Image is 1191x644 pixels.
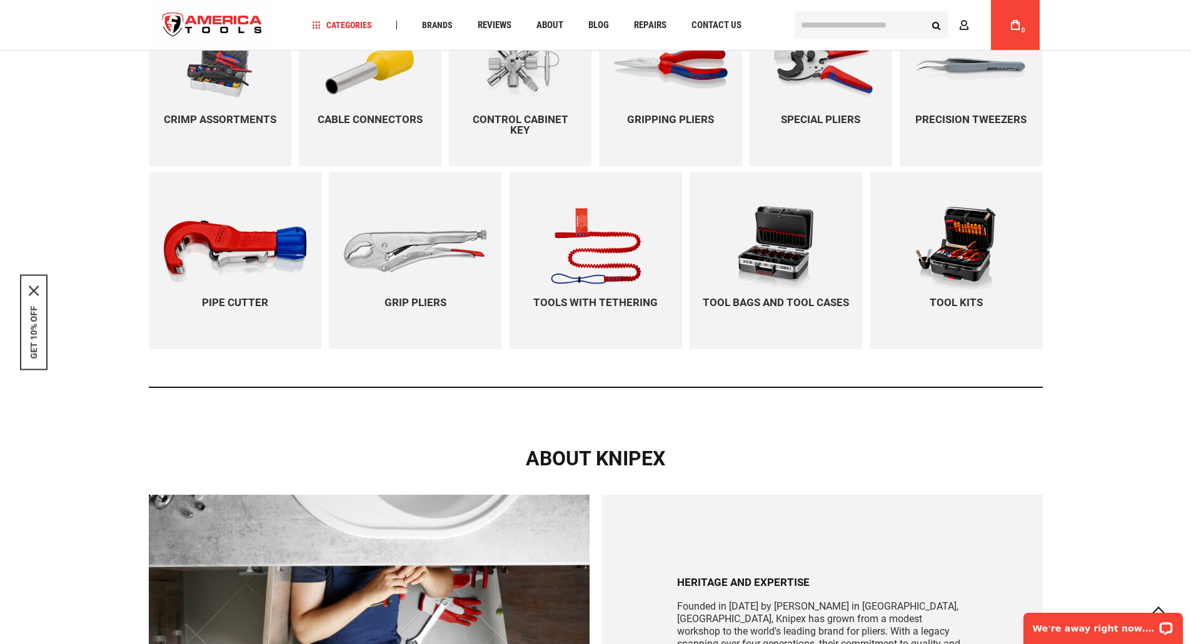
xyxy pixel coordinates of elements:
[152,2,273,49] img: America Tools
[416,17,458,34] a: Brands
[312,15,428,121] img: Cable Connectorss
[1015,605,1191,644] iframe: LiveChat chat widget
[615,114,726,125] p: Gripping pliers
[690,172,862,349] a: Tool Bags And Tool Cases Tool bags and tool cases
[189,297,281,308] p: Pipe cutter
[913,56,1028,80] img: Precision Tweezer
[768,114,873,125] p: Special pliers
[884,198,1029,304] img: Tool Kits
[521,297,670,308] p: Tools with tethering
[149,172,321,349] a: Pipe Cutter Pipe cutter
[1022,27,1025,34] span: 0
[343,226,488,276] img: Grip Pliers
[478,21,511,30] span: Reviews
[305,114,435,125] p: Cable connectors
[29,285,39,295] button: Close
[149,447,1043,470] h2: About Knipex
[449,114,591,136] p: Control cabinet key
[677,577,965,588] h3: Heritage and Expertise
[925,13,948,37] button: Search
[312,21,372,29] span: Categories
[422,21,453,29] span: Brands
[690,297,862,308] p: Tool bags and tool cases
[152,2,273,49] a: store logo
[510,172,682,349] a: Tools With Tethering Tools with tethering
[523,198,668,304] img: Tools With Tethering
[463,15,578,121] img: Control Cabinet Key
[903,114,1039,125] p: Precision tweezers
[583,17,615,34] a: Blog
[472,17,517,34] a: Reviews
[536,21,563,30] span: About
[917,297,995,308] p: Tool kits
[628,17,672,34] a: Repairs
[163,198,308,304] img: Pipe Cutter
[588,21,609,30] span: Blog
[634,21,666,30] span: Repairs
[151,114,289,125] p: Crimp assortments
[29,285,39,295] svg: close icon
[29,305,39,359] button: GET 10% OFF
[613,47,728,89] img: Gripping Pliers
[686,17,747,34] a: Contact Us
[162,15,278,121] img: Crimp Assortments
[372,297,459,308] p: Grip pliers
[703,198,848,304] img: Tool Bags And Tool Cases
[329,172,501,349] a: Grip Pliers Grip pliers
[691,21,741,30] span: Contact Us
[531,17,569,34] a: About
[763,15,878,121] img: Special Pliers
[870,172,1043,349] a: Tool Kits Tool kits
[306,17,378,34] a: Categories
